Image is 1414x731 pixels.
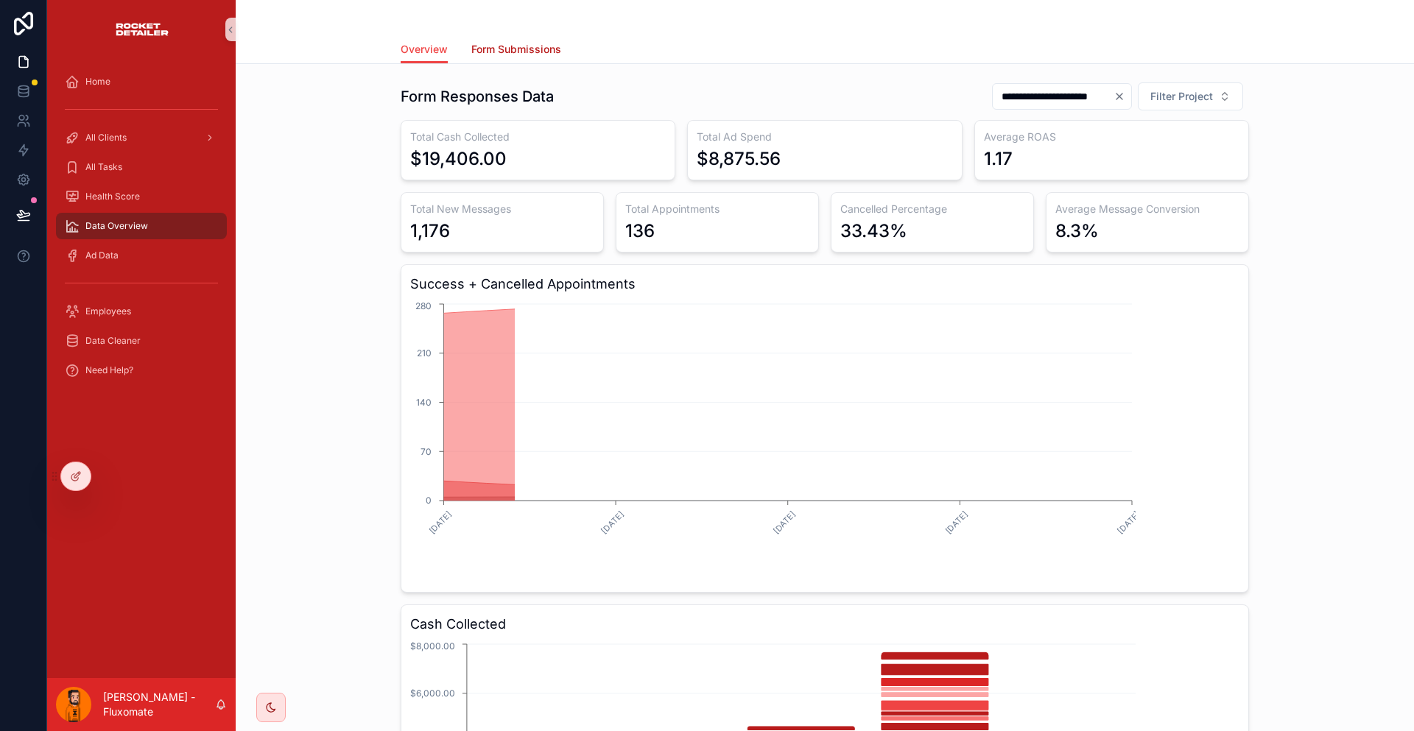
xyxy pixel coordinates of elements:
[410,640,455,651] tspan: $8,000.00
[1055,202,1239,216] h3: Average Message Conversion
[410,130,666,144] h3: Total Cash Collected
[415,300,432,311] tspan: 280
[56,328,227,354] a: Data Cleaner
[840,219,907,243] div: 33.43%
[417,347,432,359] tspan: 210
[410,219,450,243] div: 1,176
[85,191,140,202] span: Health Score
[697,147,781,171] div: $8,875.56
[771,509,798,536] text: [DATE]
[114,18,169,41] img: App logo
[56,154,227,180] a: All Tasks
[1055,219,1099,243] div: 8.3%
[1150,89,1213,104] span: Filter Project
[943,509,970,536] text: [DATE]
[416,397,432,408] tspan: 140
[426,495,432,506] tspan: 0
[85,132,127,144] span: All Clients
[471,36,561,66] a: Form Submissions
[401,86,554,107] h1: Form Responses Data
[984,147,1013,171] div: 1.17
[410,274,1239,294] h3: Success + Cancelled Appointments
[410,147,507,171] div: $19,406.00
[56,213,227,239] a: Data Overview
[1115,509,1142,536] text: [DATE]
[840,202,1024,216] h3: Cancelled Percentage
[599,509,625,536] text: [DATE]
[56,68,227,95] a: Home
[56,183,227,210] a: Health Score
[1114,91,1131,102] button: Clear
[471,42,561,57] span: Form Submissions
[85,161,122,173] span: All Tasks
[85,76,110,88] span: Home
[401,36,448,64] a: Overview
[85,306,131,317] span: Employees
[56,124,227,151] a: All Clients
[421,446,432,457] tspan: 70
[85,250,119,261] span: Ad Data
[1138,82,1243,110] button: Select Button
[410,614,1239,635] h3: Cash Collected
[103,690,215,719] p: [PERSON_NAME] - Fluxomate
[984,130,1239,144] h3: Average ROAS
[85,335,141,347] span: Data Cleaner
[625,219,655,243] div: 136
[427,509,454,536] text: [DATE]
[410,202,594,216] h3: Total New Messages
[410,300,1239,583] div: chart
[410,688,455,699] tspan: $6,000.00
[56,298,227,325] a: Employees
[47,59,236,400] div: scrollable content
[401,42,448,57] span: Overview
[697,130,952,144] h3: Total Ad Spend
[56,242,227,269] a: Ad Data
[85,220,148,232] span: Data Overview
[625,202,809,216] h3: Total Appointments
